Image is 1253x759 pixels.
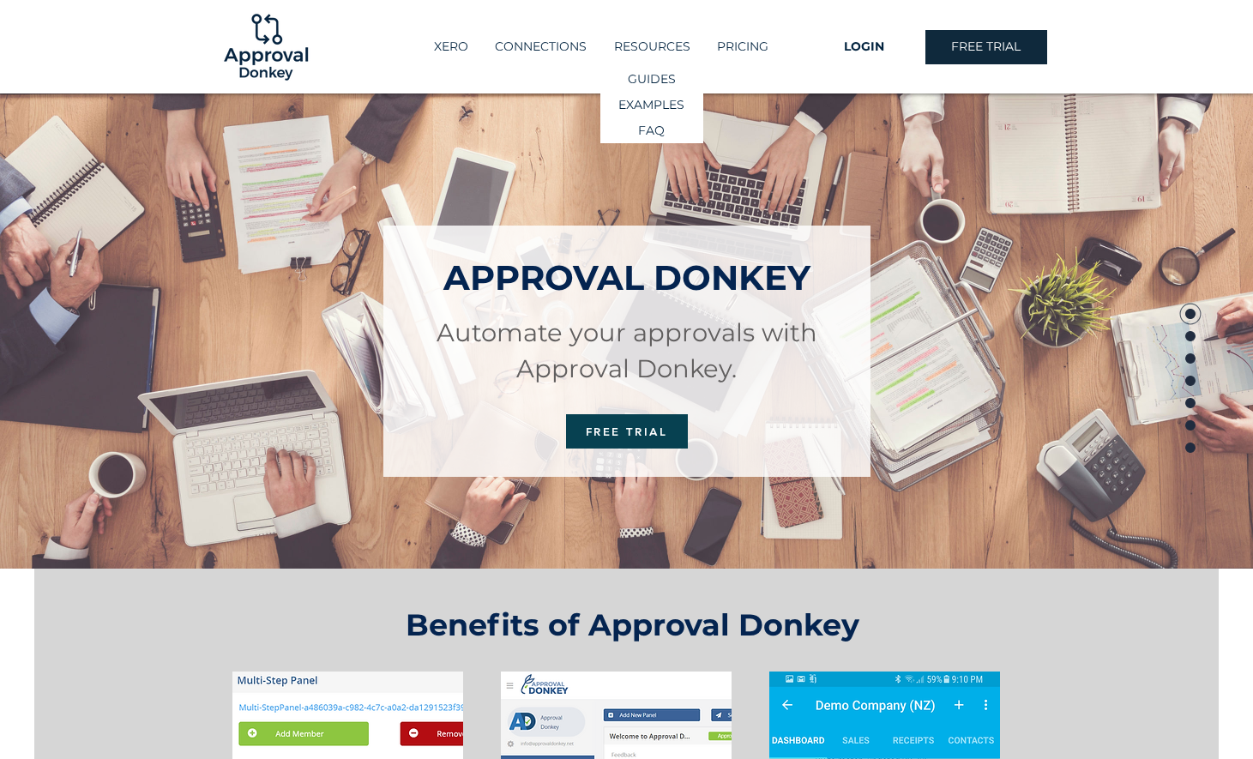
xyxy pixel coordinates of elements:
[600,33,703,61] div: RESOURCES
[399,33,804,61] nav: Site
[600,67,703,92] a: GUIDES
[703,33,782,61] a: PRICING
[600,117,703,143] a: FAQ
[425,33,477,61] p: XERO
[220,1,312,93] img: Logo-01.png
[443,256,810,298] span: APPROVAL DONKEY
[406,606,859,643] span: Benefits of Approval Donkey
[605,33,699,61] p: RESOURCES
[1178,303,1202,457] nav: Page
[481,33,600,61] a: CONNECTIONS
[632,118,671,143] p: FAQ
[951,39,1021,56] span: FREE TRIAL
[437,317,817,383] span: Automate your approvals with Approval Donkey.
[586,425,668,438] span: FREE TRIAL
[925,30,1047,64] a: FREE TRIAL
[600,92,703,117] a: EXAMPLES
[612,93,690,117] p: EXAMPLES
[486,33,595,61] p: CONNECTIONS
[622,67,682,92] p: GUIDES
[804,30,925,64] a: LOGIN
[844,39,884,56] span: LOGIN
[566,414,688,449] a: FREE TRIAL
[708,33,777,61] p: PRICING
[420,33,481,61] a: XERO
